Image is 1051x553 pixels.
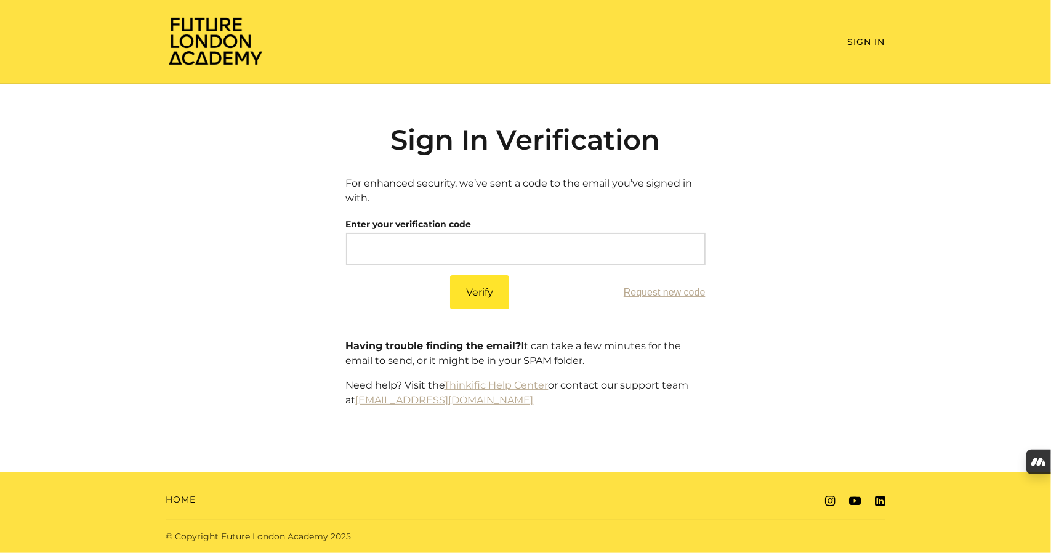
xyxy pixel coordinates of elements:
[445,379,549,391] a: Thinkific Help Center
[346,339,706,368] p: It can take a few minutes for the email to send, or it might be in your SPAM folder.
[166,493,196,506] a: Home
[346,176,706,206] p: For enhanced security, we’ve sent a code to the email you’ve signed in with.
[356,394,534,406] a: [EMAIL_ADDRESS][DOMAIN_NAME]
[624,287,706,298] button: Request new code
[848,36,885,47] a: Sign In
[346,378,706,408] p: Need help? Visit the or contact our support team at
[346,340,521,352] strong: Having trouble finding the email?
[156,530,526,543] div: © Copyright Future London Academy 2025
[450,275,509,309] button: Verify
[166,16,265,66] img: Home Page
[346,123,706,156] h2: Sign In Verification
[346,216,472,233] label: Enter your verification code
